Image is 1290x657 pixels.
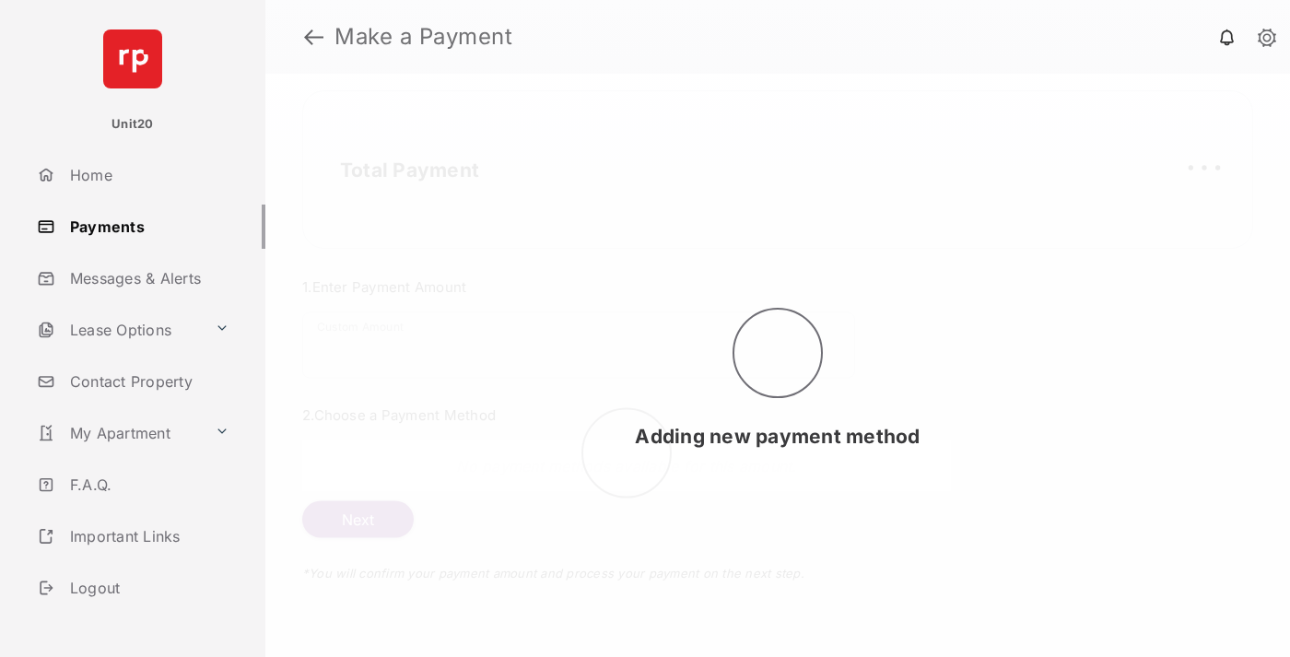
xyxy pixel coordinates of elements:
strong: Make a Payment [334,26,512,48]
a: Lease Options [29,308,207,352]
a: Important Links [29,514,237,558]
a: F.A.Q. [29,463,265,507]
a: Home [29,153,265,197]
img: svg+xml;base64,PHN2ZyB4bWxucz0iaHR0cDovL3d3dy53My5vcmcvMjAwMC9zdmciIHdpZHRoPSI2NCIgaGVpZ2h0PSI2NC... [103,29,162,88]
span: Adding new payment method [635,425,920,448]
a: Contact Property [29,359,265,404]
a: My Apartment [29,411,207,455]
p: Unit20 [111,115,154,134]
a: Logout [29,566,265,610]
a: Payments [29,205,265,249]
a: Messages & Alerts [29,256,265,300]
